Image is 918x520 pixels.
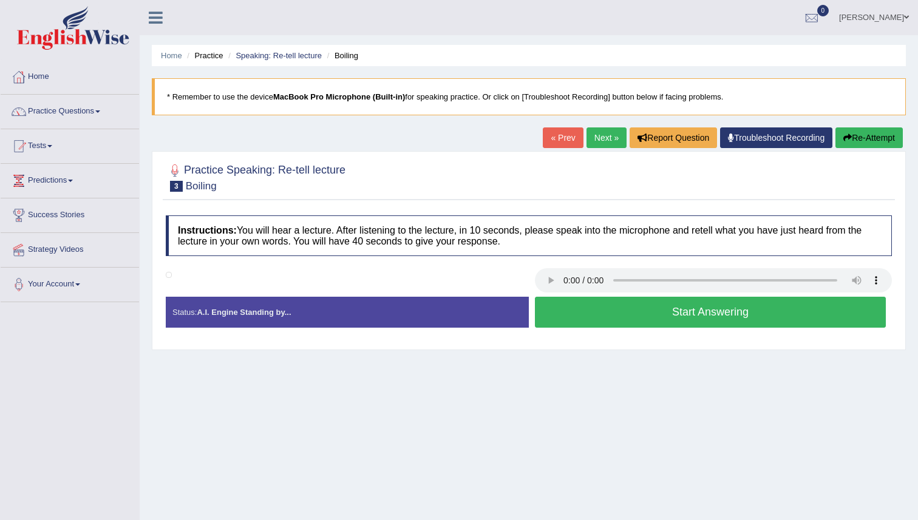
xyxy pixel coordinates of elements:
[817,5,829,16] span: 0
[835,127,903,148] button: Re-Attempt
[1,198,139,229] a: Success Stories
[1,129,139,160] a: Tests
[152,78,906,115] blockquote: * Remember to use the device for speaking practice. Or click on [Troubleshoot Recording] button b...
[166,161,345,192] h2: Practice Speaking: Re-tell lecture
[184,50,223,61] li: Practice
[1,233,139,263] a: Strategy Videos
[324,50,358,61] li: Boiling
[178,225,237,235] b: Instructions:
[170,181,183,192] span: 3
[1,164,139,194] a: Predictions
[166,215,892,256] h4: You will hear a lecture. After listening to the lecture, in 10 seconds, please speak into the mic...
[197,308,291,317] strong: A.I. Engine Standing by...
[630,127,717,148] button: Report Question
[535,297,886,328] button: Start Answering
[186,180,217,192] small: Boiling
[161,51,182,60] a: Home
[1,268,139,298] a: Your Account
[273,92,405,101] b: MacBook Pro Microphone (Built-in)
[1,95,139,125] a: Practice Questions
[543,127,583,148] a: « Prev
[586,127,627,148] a: Next »
[166,297,529,328] div: Status:
[1,60,139,90] a: Home
[720,127,832,148] a: Troubleshoot Recording
[236,51,322,60] a: Speaking: Re-tell lecture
